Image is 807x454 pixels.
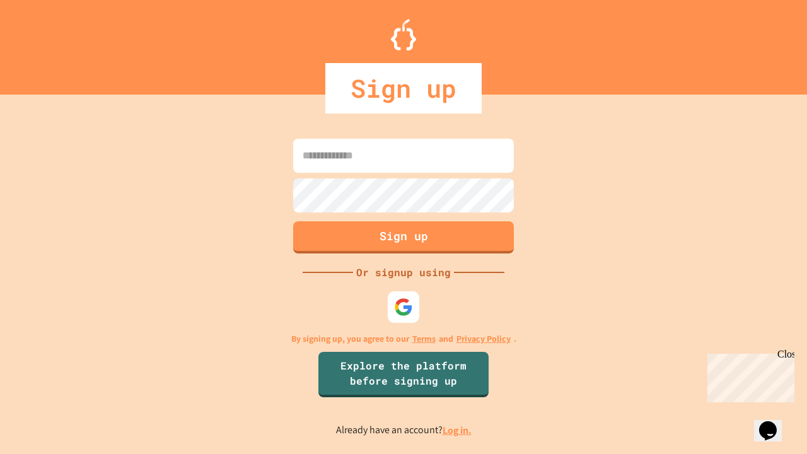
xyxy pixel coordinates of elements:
[412,332,436,346] a: Terms
[456,332,511,346] a: Privacy Policy
[318,352,489,397] a: Explore the platform before signing up
[702,349,794,402] iframe: chat widget
[394,298,413,317] img: google-icon.svg
[5,5,87,80] div: Chat with us now!Close
[336,422,472,438] p: Already have an account?
[293,221,514,253] button: Sign up
[291,332,516,346] p: By signing up, you agree to our and .
[443,424,472,437] a: Log in.
[754,404,794,441] iframe: chat widget
[353,265,454,280] div: Or signup using
[391,19,416,50] img: Logo.svg
[325,63,482,113] div: Sign up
